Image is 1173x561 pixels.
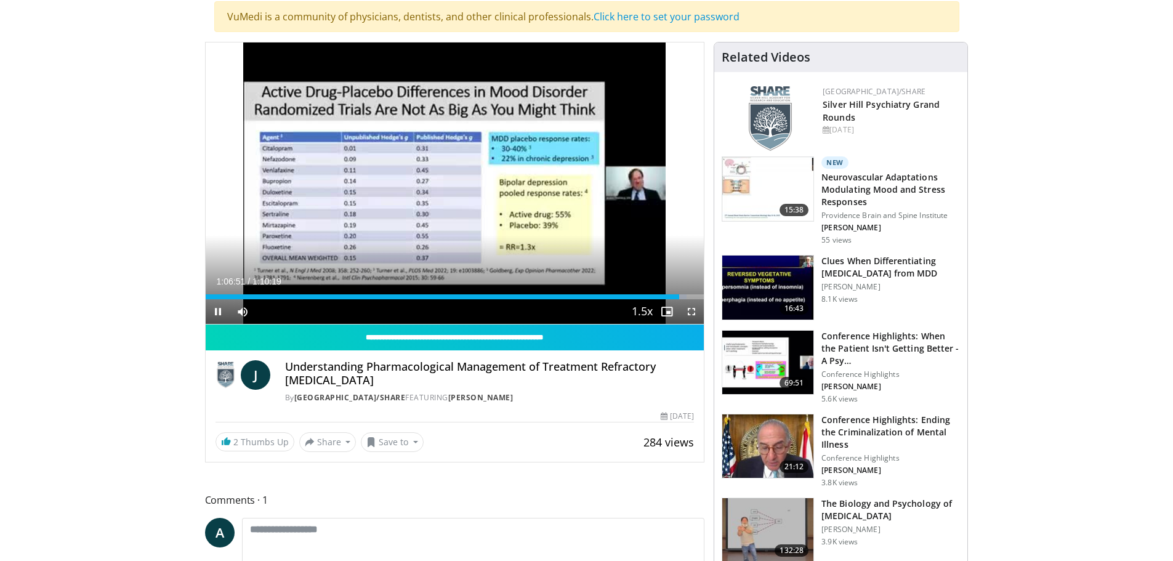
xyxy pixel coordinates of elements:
[823,99,940,123] a: Silver Hill Psychiatry Grand Rounds
[722,330,960,404] a: 69:51 Conference Highlights: When the Patient Isn't Getting Better - A Psy… Conference Highlights...
[206,299,230,324] button: Pause
[722,255,960,320] a: 16:43 Clues When Differentiating [MEDICAL_DATA] from MDD [PERSON_NAME] 8.1K views
[630,299,655,324] button: Playback Rate
[823,86,925,97] a: [GEOGRAPHIC_DATA]/SHARE
[661,411,694,422] div: [DATE]
[217,276,246,286] span: 1:06:51
[722,331,813,395] img: 4362ec9e-0993-4580-bfd4-8e18d57e1d49.150x105_q85_crop-smart_upscale.jpg
[780,204,809,216] span: 15:38
[749,86,792,151] img: f8aaeb6d-318f-4fcf-bd1d-54ce21f29e87.png.150x105_q85_autocrop_double_scale_upscale_version-0.2.png
[294,392,406,403] a: [GEOGRAPHIC_DATA]/SHARE
[821,255,960,280] h3: Clues When Differentiating [MEDICAL_DATA] from MDD
[233,436,238,448] span: 2
[821,294,858,304] p: 8.1K views
[821,478,858,488] p: 3.8K views
[594,10,740,23] a: Click here to set your password
[821,466,960,475] p: [PERSON_NAME]
[361,432,424,452] button: Save to
[214,1,959,32] div: VuMedi is a community of physicians, dentists, and other clinical professionals.
[285,392,695,403] div: By FEATURING
[722,157,813,221] img: 4562edde-ec7e-4758-8328-0659f7ef333d.150x105_q85_crop-smart_upscale.jpg
[821,453,960,463] p: Conference Highlights
[780,377,809,389] span: 69:51
[780,461,809,473] span: 21:12
[722,256,813,320] img: a6520382-d332-4ed3-9891-ee688fa49237.150x105_q85_crop-smart_upscale.jpg
[821,537,858,547] p: 3.9K views
[252,276,281,286] span: 1:10:19
[205,492,705,508] span: Comments 1
[821,156,849,169] p: New
[821,223,960,233] p: [PERSON_NAME]
[823,124,957,135] div: [DATE]
[780,302,809,315] span: 16:43
[722,50,810,65] h4: Related Videos
[206,42,704,325] video-js: Video Player
[722,414,960,488] a: 21:12 Conference Highlights: Ending the Criminalization of Mental Illness Conference Highlights [...
[821,282,960,292] p: [PERSON_NAME]
[821,382,960,392] p: [PERSON_NAME]
[821,211,960,220] p: Providence Brain and Spine Institute
[655,299,679,324] button: Enable picture-in-picture mode
[679,299,704,324] button: Fullscreen
[216,360,236,390] img: Silver Hill Hospital/SHARE
[821,235,852,245] p: 55 views
[775,544,808,557] span: 132:28
[448,392,514,403] a: [PERSON_NAME]
[241,360,270,390] a: J
[821,414,960,451] h3: Conference Highlights: Ending the Criminalization of Mental Illness
[821,394,858,404] p: 5.6K views
[821,369,960,379] p: Conference Highlights
[299,432,357,452] button: Share
[821,171,960,208] h3: Neurovascular Adaptations Modulating Mood and Stress Responses
[285,360,695,387] h4: Understanding Pharmacological Management of Treatment Refractory [MEDICAL_DATA]
[205,518,235,547] a: A
[821,330,960,367] h3: Conference Highlights: When the Patient Isn't Getting Better - A Psy…
[206,294,704,299] div: Progress Bar
[722,156,960,245] a: 15:38 New Neurovascular Adaptations Modulating Mood and Stress Responses Providence Brain and Spi...
[248,276,250,286] span: /
[722,414,813,478] img: 1419e6f0-d69a-482b-b3ae-1573189bf46e.150x105_q85_crop-smart_upscale.jpg
[821,498,960,522] h3: The Biology and Psychology of [MEDICAL_DATA]
[821,525,960,535] p: [PERSON_NAME]
[216,432,294,451] a: 2 Thumbs Up
[643,435,694,450] span: 284 views
[230,299,255,324] button: Mute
